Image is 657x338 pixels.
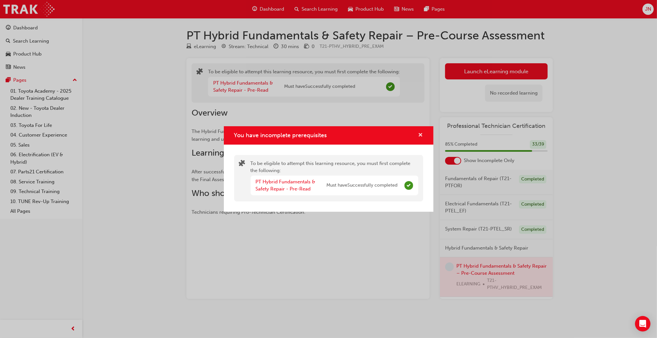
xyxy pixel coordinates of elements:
[256,179,315,192] a: PT Hybrid Fundamentals & Safety Repair - Pre-Read
[404,181,413,190] span: Complete
[635,316,651,332] div: Open Intercom Messenger
[251,160,418,197] div: To be eligible to attempt this learning resource, you must first complete the following:
[418,131,423,139] button: cross-icon
[327,182,398,189] span: Must have Successfully completed
[234,132,327,139] span: You have incomplete prerequisites
[418,133,423,138] span: cross-icon
[224,126,433,212] div: You have incomplete prerequisites
[239,160,245,168] span: puzzle-icon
